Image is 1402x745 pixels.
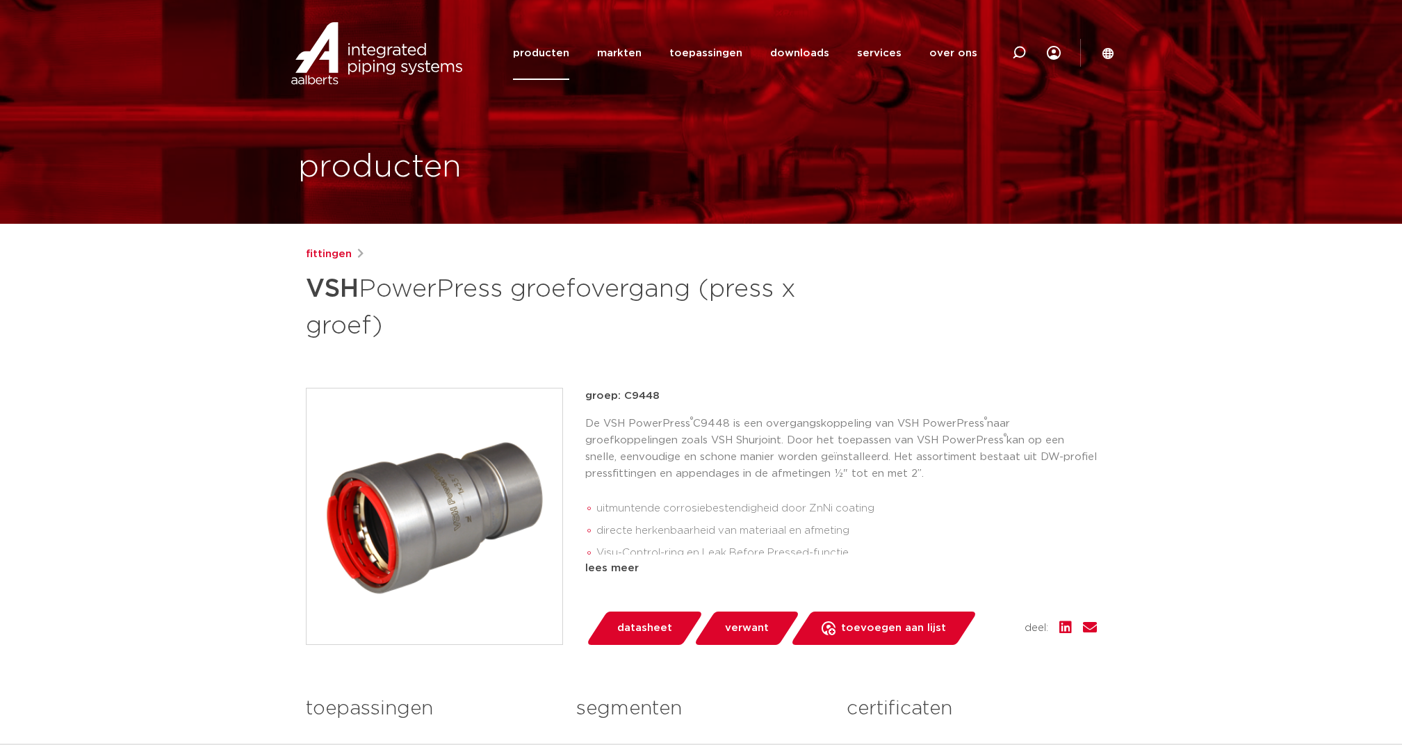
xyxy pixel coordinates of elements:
[585,416,1097,482] p: De VSH PowerPress C9448 is een overgangskoppeling van VSH PowerPress naar groefkoppelingen zoals ...
[669,26,742,80] a: toepassingen
[585,612,703,645] a: datasheet
[306,277,359,302] strong: VSH
[693,612,800,645] a: verwant
[306,695,555,723] h3: toepassingen
[596,520,1097,542] li: directe herkenbaarheid van materiaal en afmeting
[929,26,977,80] a: over ons
[690,416,693,424] sup: ®
[298,145,462,190] h1: producten
[513,26,569,80] a: producten
[307,388,562,644] img: Product Image for VSH PowerPress groefovergang (press x groef)
[984,416,987,424] sup: ®
[596,542,1097,564] li: Visu-Control-ring en Leak Before Pressed-functie
[847,695,1096,723] h3: certificaten
[1004,433,1006,441] sup: ®
[770,26,829,80] a: downloads
[585,388,1097,404] p: groep: C9448
[596,498,1097,520] li: uitmuntende corrosiebestendigheid door ZnNi coating
[576,695,826,723] h3: segmenten
[725,617,769,639] span: verwant
[513,26,977,80] nav: Menu
[617,617,672,639] span: datasheet
[306,246,352,263] a: fittingen
[1025,620,1048,637] span: deel:
[841,617,946,639] span: toevoegen aan lijst
[857,26,902,80] a: services
[585,560,1097,577] div: lees meer
[597,26,642,80] a: markten
[306,268,828,343] h1: PowerPress groefovergang (press x groef)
